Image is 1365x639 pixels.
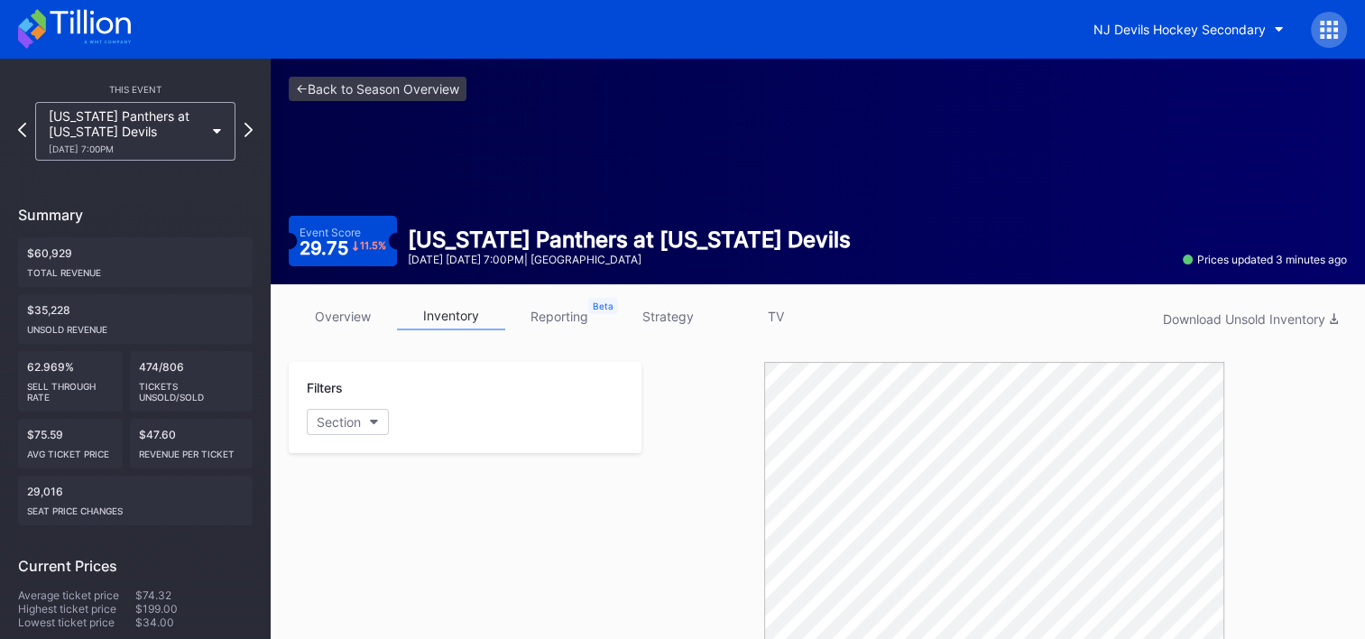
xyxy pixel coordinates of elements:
div: This Event [18,84,253,95]
div: Current Prices [18,557,253,575]
button: Download Unsold Inventory [1154,307,1347,331]
a: <-Back to Season Overview [289,77,466,101]
div: $199.00 [135,602,253,616]
div: [US_STATE] Panthers at [US_STATE] Devils [49,108,204,154]
div: Section [317,414,361,430]
div: [DATE] [DATE] 7:00PM | [GEOGRAPHIC_DATA] [408,253,851,266]
div: $75.59 [18,419,123,468]
a: strategy [613,302,722,330]
div: 474/806 [130,351,253,412]
a: reporting [505,302,613,330]
div: Sell Through Rate [27,374,114,403]
div: NJ Devils Hockey Secondary [1093,22,1266,37]
div: Download Unsold Inventory [1163,311,1338,327]
div: Prices updated 3 minutes ago [1183,253,1347,266]
div: $47.60 [130,419,253,468]
button: Section [307,409,389,435]
div: Total Revenue [27,260,244,278]
div: Unsold Revenue [27,317,244,335]
button: NJ Devils Hockey Secondary [1080,13,1297,46]
div: 11.5 % [360,241,386,251]
div: Tickets Unsold/Sold [139,374,244,403]
div: Lowest ticket price [18,616,135,629]
div: Event Score [300,226,361,239]
div: Revenue per ticket [139,441,244,459]
div: [US_STATE] Panthers at [US_STATE] Devils [408,227,851,253]
div: Average ticket price [18,588,135,602]
a: TV [722,302,830,330]
div: $60,929 [18,237,253,287]
div: 29.75 [300,239,387,257]
div: Summary [18,206,253,224]
div: 29,016 [18,476,253,525]
div: [DATE] 7:00PM [49,144,204,154]
div: Highest ticket price [18,602,135,616]
div: seat price changes [27,498,244,516]
div: Filters [307,380,623,395]
div: $35,228 [18,294,253,344]
div: Avg ticket price [27,441,114,459]
a: overview [289,302,397,330]
div: $74.32 [135,588,253,602]
div: 62.969% [18,351,123,412]
div: $34.00 [135,616,253,629]
a: inventory [397,302,505,330]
